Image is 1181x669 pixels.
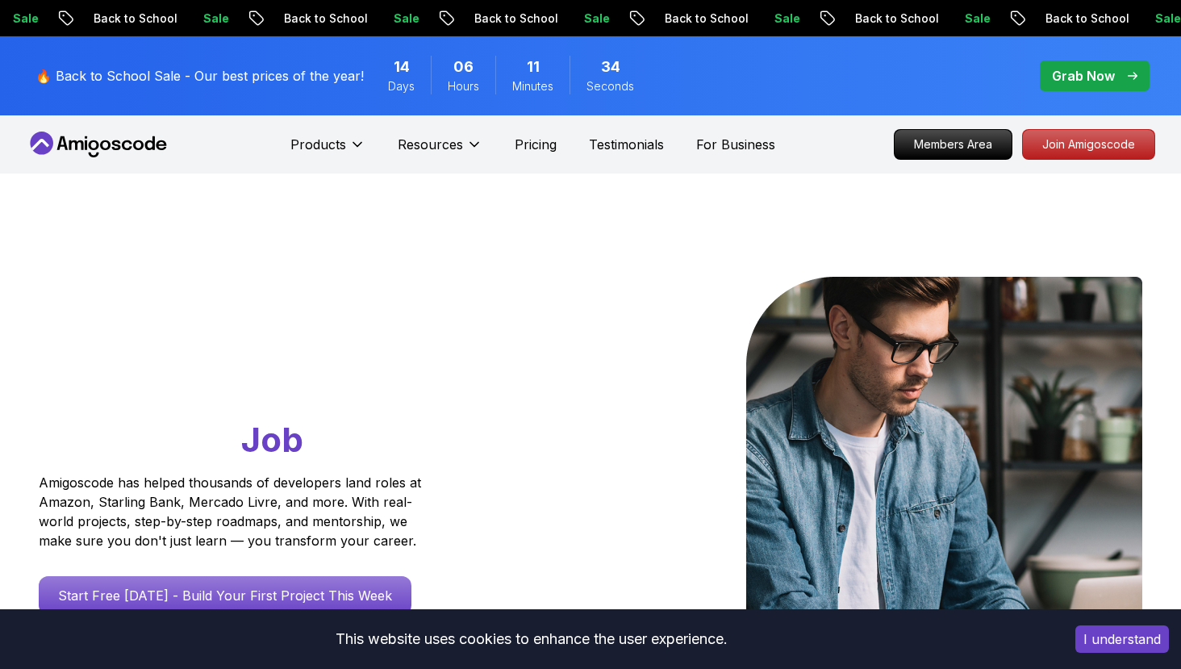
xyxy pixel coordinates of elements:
[362,10,414,27] p: Sale
[1022,129,1155,160] a: Join Amigoscode
[894,129,1012,160] a: Members Area
[388,78,415,94] span: Days
[527,56,540,78] span: 11 Minutes
[448,78,479,94] span: Hours
[933,10,985,27] p: Sale
[1052,66,1115,86] p: Grab Now
[39,576,411,615] a: Start Free [DATE] - Build Your First Project This Week
[553,10,604,27] p: Sale
[696,135,775,154] a: For Business
[589,135,664,154] a: Testimonials
[241,419,303,460] span: Job
[1075,625,1169,653] button: Accept cookies
[398,135,463,154] p: Resources
[743,10,795,27] p: Sale
[895,130,1012,159] p: Members Area
[12,621,1051,657] div: This website uses cookies to enhance the user experience.
[601,56,620,78] span: 34 Seconds
[290,135,365,167] button: Products
[515,135,557,154] a: Pricing
[290,135,346,154] p: Products
[252,10,362,27] p: Back to School
[453,56,474,78] span: 6 Hours
[1124,10,1175,27] p: Sale
[62,10,172,27] p: Back to School
[633,10,743,27] p: Back to School
[39,473,426,550] p: Amigoscode has helped thousands of developers land roles at Amazon, Starling Bank, Mercado Livre,...
[824,10,933,27] p: Back to School
[398,135,482,167] button: Resources
[443,10,553,27] p: Back to School
[39,277,483,463] h1: Go From Learning to Hired: Master Java, Spring Boot & Cloud Skills That Get You the
[172,10,223,27] p: Sale
[394,56,410,78] span: 14 Days
[512,78,553,94] span: Minutes
[1023,130,1154,159] p: Join Amigoscode
[1014,10,1124,27] p: Back to School
[586,78,634,94] span: Seconds
[35,66,364,86] p: 🔥 Back to School Sale - Our best prices of the year!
